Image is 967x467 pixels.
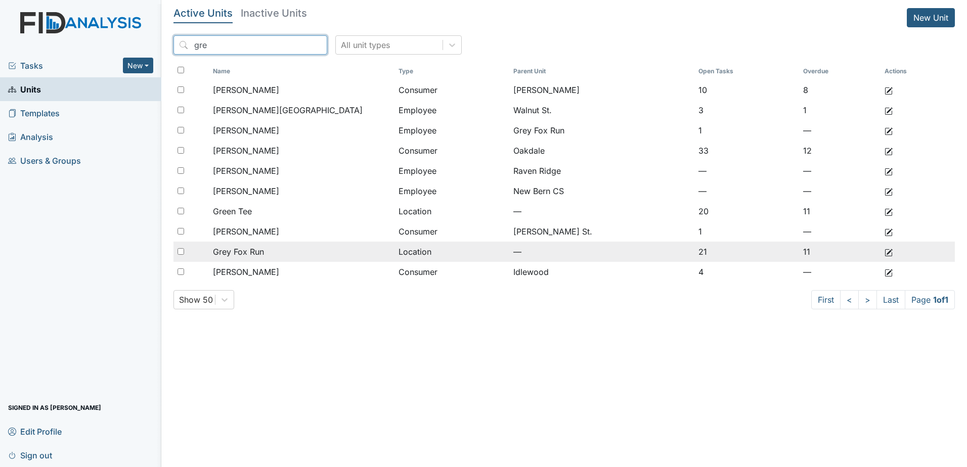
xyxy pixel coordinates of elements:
td: Employee [394,181,509,201]
td: — [799,221,881,242]
span: Units [8,81,41,97]
span: [PERSON_NAME] [213,185,279,197]
th: Toggle SortBy [394,63,509,80]
td: Employee [394,100,509,120]
td: Raven Ridge [509,161,694,181]
td: 1 [694,120,800,141]
td: — [509,242,694,262]
td: Grey Fox Run [509,120,694,141]
span: [PERSON_NAME] [213,84,279,96]
a: Last [876,290,905,309]
th: Toggle SortBy [509,63,694,80]
td: 20 [694,201,800,221]
td: 11 [799,242,881,262]
span: Page [905,290,955,309]
strong: 1 of 1 [933,295,948,305]
span: [PERSON_NAME] [213,266,279,278]
a: < [840,290,859,309]
th: Toggle SortBy [799,63,881,80]
span: [PERSON_NAME] [213,124,279,136]
td: Consumer [394,80,509,100]
span: [PERSON_NAME] [213,145,279,157]
span: Edit Profile [8,424,62,439]
td: 33 [694,141,800,161]
span: Green Tee [213,205,252,217]
span: Sign out [8,447,52,463]
td: [PERSON_NAME] St. [509,221,694,242]
h5: Active Units [173,8,233,18]
span: [PERSON_NAME] [213,225,279,238]
td: 10 [694,80,800,100]
td: — [694,161,800,181]
a: First [811,290,841,309]
div: Show 50 [179,294,213,306]
td: 3 [694,100,800,120]
div: All unit types [341,39,390,51]
span: [PERSON_NAME][GEOGRAPHIC_DATA] [213,104,363,116]
td: 4 [694,262,800,282]
td: Consumer [394,221,509,242]
h5: Inactive Units [241,8,307,18]
span: [PERSON_NAME] [213,165,279,177]
a: > [858,290,877,309]
td: 12 [799,141,881,161]
span: Grey Fox Run [213,246,264,258]
td: — [694,181,800,201]
th: Toggle SortBy [209,63,394,80]
td: [PERSON_NAME] [509,80,694,100]
td: New Bern CS [509,181,694,201]
span: Users & Groups [8,153,81,168]
th: Toggle SortBy [694,63,800,80]
span: Signed in as [PERSON_NAME] [8,400,101,415]
a: Tasks [8,60,123,72]
td: Location [394,201,509,221]
span: Analysis [8,129,53,145]
td: 1 [694,221,800,242]
td: Consumer [394,141,509,161]
td: — [799,181,881,201]
th: Actions [881,63,931,80]
td: Employee [394,161,509,181]
td: — [509,201,694,221]
nav: task-pagination [811,290,955,309]
span: Templates [8,105,60,121]
td: 21 [694,242,800,262]
td: Oakdale [509,141,694,161]
input: Search... [173,35,327,55]
td: — [799,262,881,282]
a: New Unit [907,8,955,27]
td: Consumer [394,262,509,282]
td: — [799,120,881,141]
td: 1 [799,100,881,120]
input: Toggle All Rows Selected [178,67,184,73]
td: Location [394,242,509,262]
td: 11 [799,201,881,221]
td: 8 [799,80,881,100]
button: New [123,58,153,73]
td: Walnut St. [509,100,694,120]
td: Employee [394,120,509,141]
td: Idlewood [509,262,694,282]
td: — [799,161,881,181]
